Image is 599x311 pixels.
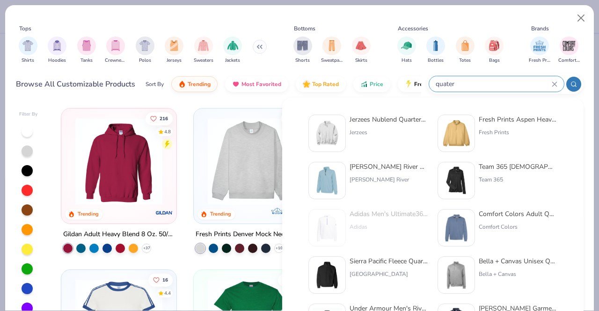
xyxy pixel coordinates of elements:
button: Trending [171,76,218,92]
div: Accessories [398,24,428,33]
span: Crewnecks [105,57,126,64]
span: Jackets [225,57,240,64]
img: aa3b51b8-e9eb-4028-8995-2766b685949a [313,260,342,289]
span: Top Rated [312,80,339,88]
div: filter for Hats [397,36,416,64]
img: Hoodies Image [52,40,62,51]
img: Tanks Image [81,40,92,51]
button: filter button [397,36,416,64]
div: Sierra Pacific Fleece Quarter-Zip Pullover [350,256,428,266]
div: Bottoms [294,24,315,33]
img: Bottles Image [431,40,441,51]
span: Trending [188,80,211,88]
div: Fresh Prints [479,128,557,137]
img: Bags Image [489,40,499,51]
div: Jerzees [350,128,428,137]
div: filter for Shirts [19,36,37,64]
div: 4.4 [164,289,171,297]
span: Price [370,80,383,88]
button: filter button [558,36,580,64]
div: filter for Tanks [77,36,96,64]
button: filter button [426,36,445,64]
div: filter for Bottles [426,36,445,64]
div: Fresh Prints Denver Mock Neck Heavyweight Sweatshirt [196,229,307,240]
img: Sweatpants Image [327,40,337,51]
div: Sort By [146,80,164,88]
div: Adidas Men's Ultimate365 DWR Textured Quarter-Zip [350,209,428,219]
button: Close [572,9,590,27]
button: filter button [105,36,126,64]
span: Bags [489,57,500,64]
div: filter for Crewnecks [105,36,126,64]
img: Sweaters Image [198,40,209,51]
div: Team 365 [479,175,557,184]
img: Totes Image [460,40,470,51]
div: Brands [531,24,549,33]
span: Fresh Prints Flash [414,80,462,88]
div: filter for Sweatpants [321,36,343,64]
span: Bottles [428,57,444,64]
button: Top Rated [296,76,346,92]
button: filter button [194,36,213,64]
button: filter button [165,36,183,64]
div: Adidas [350,223,428,231]
div: [GEOGRAPHIC_DATA] [350,270,428,278]
button: filter button [19,36,37,64]
button: Like [146,112,173,125]
img: Hats Image [401,40,412,51]
span: Sweatpants [321,57,343,64]
button: filter button [352,36,371,64]
div: Team 365 [DEMOGRAPHIC_DATA]' Zone Performance Quarter-Zip [479,162,557,172]
div: filter for Comfort Colors [558,36,580,64]
span: 16 [162,277,168,282]
span: Polos [139,57,151,64]
img: Shorts Image [297,40,308,51]
img: Polos Image [139,40,150,51]
div: 4.8 [164,128,171,135]
div: Filter By [19,111,38,118]
input: Try "T-Shirt" [435,79,552,89]
span: Sweaters [194,57,213,64]
img: TopRated.gif [303,80,310,88]
img: ff4ddab5-f3f6-4a83-b930-260fe1a46572 [313,119,342,148]
img: a5fef0f3-26ac-4d1f-8e04-62fc7b7c0c3a [442,119,471,148]
img: Fresh Prints Image [533,39,547,53]
img: 01756b78-01f6-4cc6-8d8a-3c30c1a0c8ac [71,118,167,205]
div: Gildan Adult Heavy Blend 8 Oz. 50/50 Hooded Sweatshirt [63,229,175,240]
img: flash.gif [405,80,412,88]
img: ebaf61ba-e11e-41f3-8321-9b81d77d0529 [442,166,471,195]
span: Hats [402,57,412,64]
img: trending.gif [178,80,186,88]
div: filter for Jerseys [165,36,183,64]
img: 5dae992e-9f3c-4731-b560-f59fd71d84a4 [313,166,342,195]
div: filter for Shorts [293,36,312,64]
button: filter button [529,36,550,64]
button: Most Favorited [225,76,288,92]
button: filter button [321,36,343,64]
span: Tanks [80,57,93,64]
span: + 37 [143,246,150,251]
button: filter button [77,36,96,64]
span: Most Favorited [241,80,281,88]
button: filter button [223,36,242,64]
div: Browse All Customizable Products [16,79,135,90]
span: Skirts [355,57,367,64]
div: [PERSON_NAME] River Adult Crosswind Quarter Zip Sweatshirt [350,162,428,172]
img: Comfort Colors Image [562,39,576,53]
button: Like [281,112,306,125]
img: Skirts Image [356,40,366,51]
span: 216 [160,116,168,121]
div: Comfort Colors [479,223,557,231]
div: Bella + Canvas Unisex Quarter Zip Pullover Fleece [479,256,557,266]
div: filter for Fresh Prints [529,36,550,64]
img: 51da6ce0-5003-4dd7-b04f-b6bb0cf74e8c [313,213,342,242]
button: Like [278,273,306,286]
div: filter for Polos [136,36,154,64]
div: Jerzees Nublend Quarter-Zip Cadet Collar Sweatshirt [350,115,428,124]
img: Jerseys Image [169,40,179,51]
button: filter button [456,36,475,64]
div: Comfort Colors Adult Quarter-Zip Sweatshirt [479,209,557,219]
img: f5d85501-0dbb-4ee4-b115-c08fa3845d83 [203,118,299,205]
span: Shorts [295,57,310,64]
span: Fresh Prints [529,57,550,64]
